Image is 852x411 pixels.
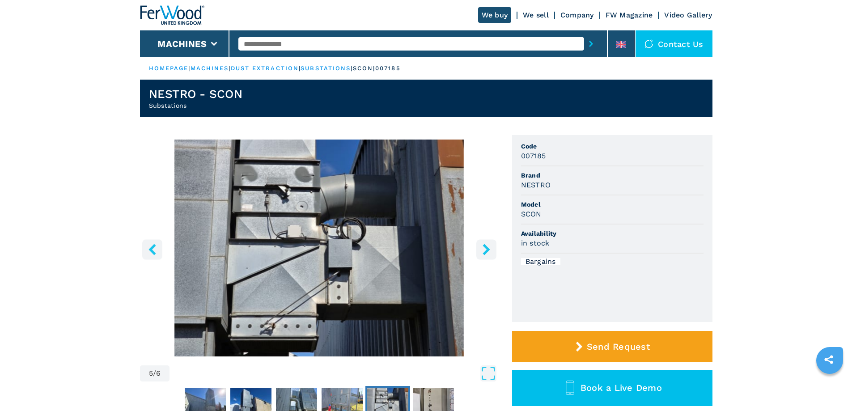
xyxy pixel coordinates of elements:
[351,65,352,72] span: |
[140,5,204,25] img: Ferwood
[156,370,161,377] span: 6
[149,370,153,377] span: 5
[521,142,704,151] span: Code
[153,370,156,377] span: /
[521,209,542,219] h3: SCON
[644,39,653,48] img: Contact us
[140,140,499,356] img: Substations NESTRO SCON
[142,239,162,259] button: left-button
[584,34,598,54] button: submit-button
[814,371,845,404] iframe: Chat
[229,65,230,72] span: |
[521,180,551,190] h3: NESTRO
[478,7,512,23] a: We buy
[476,239,496,259] button: right-button
[581,382,662,393] span: Book a Live Demo
[140,140,499,356] div: Go to Slide 5
[521,151,546,161] h3: 007185
[521,200,704,209] span: Model
[149,87,242,101] h1: NESTRO - SCON
[512,370,712,406] button: Book a Live Demo
[301,65,351,72] a: substations
[299,65,301,72] span: |
[353,64,376,72] p: scon |
[375,64,401,72] p: 007185
[636,30,712,57] div: Contact us
[606,11,653,19] a: FW Magazine
[149,101,242,110] h2: Substations
[521,238,550,248] h3: in stock
[188,65,190,72] span: |
[523,11,549,19] a: We sell
[664,11,712,19] a: Video Gallery
[512,331,712,362] button: Send Request
[231,65,299,72] a: dust extraction
[157,38,207,49] button: Machines
[172,365,496,381] button: Open Fullscreen
[818,348,840,371] a: sharethis
[560,11,594,19] a: Company
[521,171,704,180] span: Brand
[521,229,704,238] span: Availability
[191,65,229,72] a: machines
[587,341,650,352] span: Send Request
[149,65,189,72] a: HOMEPAGE
[521,258,560,265] div: Bargains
